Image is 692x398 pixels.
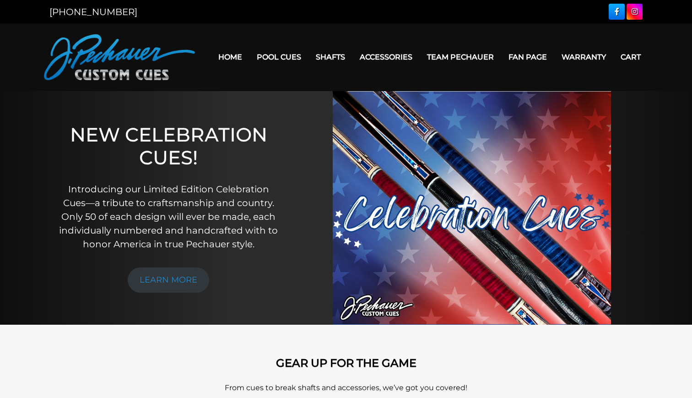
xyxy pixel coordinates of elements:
[554,45,613,69] a: Warranty
[613,45,648,69] a: Cart
[308,45,352,69] a: Shafts
[128,267,209,293] a: LEARN MORE
[420,45,501,69] a: Team Pechauer
[352,45,420,69] a: Accessories
[85,382,607,393] p: From cues to break shafts and accessories, we’ve got you covered!
[211,45,249,69] a: Home
[56,182,280,251] p: Introducing our Limited Edition Celebration Cues—a tribute to craftsmanship and country. Only 50 ...
[501,45,554,69] a: Fan Page
[49,6,137,17] a: [PHONE_NUMBER]
[56,123,280,169] h1: NEW CELEBRATION CUES!
[249,45,308,69] a: Pool Cues
[276,356,416,370] strong: GEAR UP FOR THE GAME
[44,34,195,80] img: Pechauer Custom Cues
